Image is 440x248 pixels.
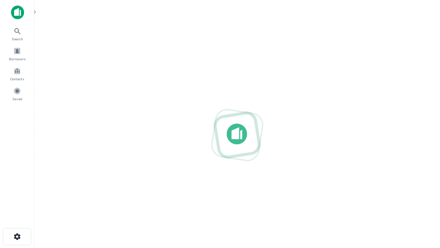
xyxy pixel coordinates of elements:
a: Search [2,24,32,43]
span: Saved [12,96,22,102]
img: capitalize-icon.png [11,6,24,19]
iframe: Chat Widget [406,171,440,204]
span: Borrowers [9,56,25,62]
span: Search [12,36,23,42]
a: Contacts [2,64,32,83]
a: Borrowers [2,44,32,63]
span: Contacts [10,76,24,82]
a: Saved [2,84,32,103]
